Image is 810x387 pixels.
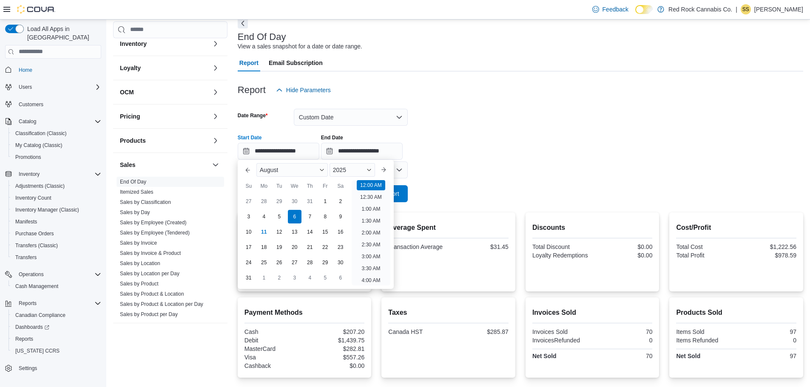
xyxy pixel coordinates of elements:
[741,4,751,14] div: Sepehr Shafiei
[2,64,105,76] button: Home
[2,81,105,93] button: Users
[303,179,317,193] div: Th
[9,192,105,204] button: Inventory Count
[120,229,190,236] span: Sales by Employee (Tendered)
[532,243,591,250] div: Total Discount
[12,346,101,356] span: Washington CCRS
[9,180,105,192] button: Adjustments (Classic)
[120,161,136,169] h3: Sales
[318,225,332,239] div: day-15
[9,139,105,151] button: My Catalog (Classic)
[12,334,37,344] a: Reports
[450,328,509,335] div: $285.87
[120,260,160,267] span: Sales by Location
[334,210,347,223] div: day-9
[303,195,317,208] div: day-31
[17,5,55,14] img: Cova
[120,189,153,195] a: Itemized Sales
[120,64,141,72] h3: Loyalty
[12,310,101,320] span: Canadian Compliance
[318,256,332,269] div: day-29
[15,130,67,137] span: Classification (Classic)
[9,228,105,240] button: Purchase Orders
[9,321,105,333] a: Dashboards
[239,54,259,71] span: Report
[120,301,203,307] a: Sales by Product & Location per Day
[12,229,57,239] a: Purchase Orders
[256,163,328,177] div: Button. Open the month selector. August is currently selected.
[210,39,221,49] button: Inventory
[357,192,385,202] li: 12:30 AM
[238,143,319,160] input: Press the down key to enter a popover containing a calendar. Press the escape key to close the po...
[2,297,105,309] button: Reports
[242,256,256,269] div: day-24
[15,65,101,75] span: Home
[594,353,652,359] div: 70
[120,271,179,277] a: Sales by Location per Day
[532,353,557,359] strong: Net Sold
[594,337,652,344] div: 0
[120,179,146,185] a: End Of Day
[9,345,105,357] button: [US_STATE] CCRS
[358,216,384,226] li: 1:30 AM
[12,193,101,203] span: Inventory Count
[15,116,101,127] span: Catalog
[12,193,55,203] a: Inventory Count
[210,63,221,73] button: Loyalty
[12,229,101,239] span: Purchase Orders
[288,256,301,269] div: day-27
[15,230,54,237] span: Purchase Orders
[15,169,101,179] span: Inventory
[318,271,332,285] div: day-5
[9,240,105,251] button: Transfers (Classic)
[12,281,101,291] span: Cash Management
[120,291,184,297] a: Sales by Product & Location
[15,336,33,342] span: Reports
[12,252,40,263] a: Transfers
[113,177,227,323] div: Sales
[288,240,301,254] div: day-20
[676,337,734,344] div: Items Refunded
[244,345,303,352] div: MasterCard
[388,243,446,250] div: Transaction Average
[15,269,101,280] span: Operations
[120,40,209,48] button: Inventory
[120,220,187,226] a: Sales by Employee (Created)
[120,270,179,277] span: Sales by Location per Day
[12,281,62,291] a: Cash Management
[12,217,101,227] span: Manifests
[9,251,105,263] button: Transfers
[15,65,36,75] a: Home
[15,218,37,225] span: Manifests
[15,242,58,249] span: Transfers (Classic)
[241,163,255,177] button: Previous Month
[241,194,348,285] div: August, 2025
[357,180,385,190] li: 12:00 AM
[120,161,209,169] button: Sales
[306,337,364,344] div: $1,439.75
[15,169,43,179] button: Inventory
[120,112,140,121] h3: Pricing
[676,353,700,359] strong: Net Sold
[2,116,105,127] button: Catalog
[12,240,61,251] a: Transfers (Classic)
[450,243,509,250] div: $31.45
[238,42,362,51] div: View a sales snapshot for a date or date range.
[594,252,652,259] div: $0.00
[15,142,63,149] span: My Catalog (Classic)
[9,127,105,139] button: Classification (Classic)
[286,86,331,94] span: Hide Parameters
[9,309,105,321] button: Canadian Compliance
[120,291,184,297] span: Sales by Product & Location
[358,275,384,285] li: 4:00 AM
[15,82,101,92] span: Users
[238,32,286,42] h3: End Of Day
[352,180,390,285] ul: Time
[303,256,317,269] div: day-28
[120,112,209,121] button: Pricing
[238,85,266,95] h3: Report
[754,4,803,14] p: [PERSON_NAME]
[120,240,157,246] span: Sales by Invoice
[12,152,45,162] a: Promotions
